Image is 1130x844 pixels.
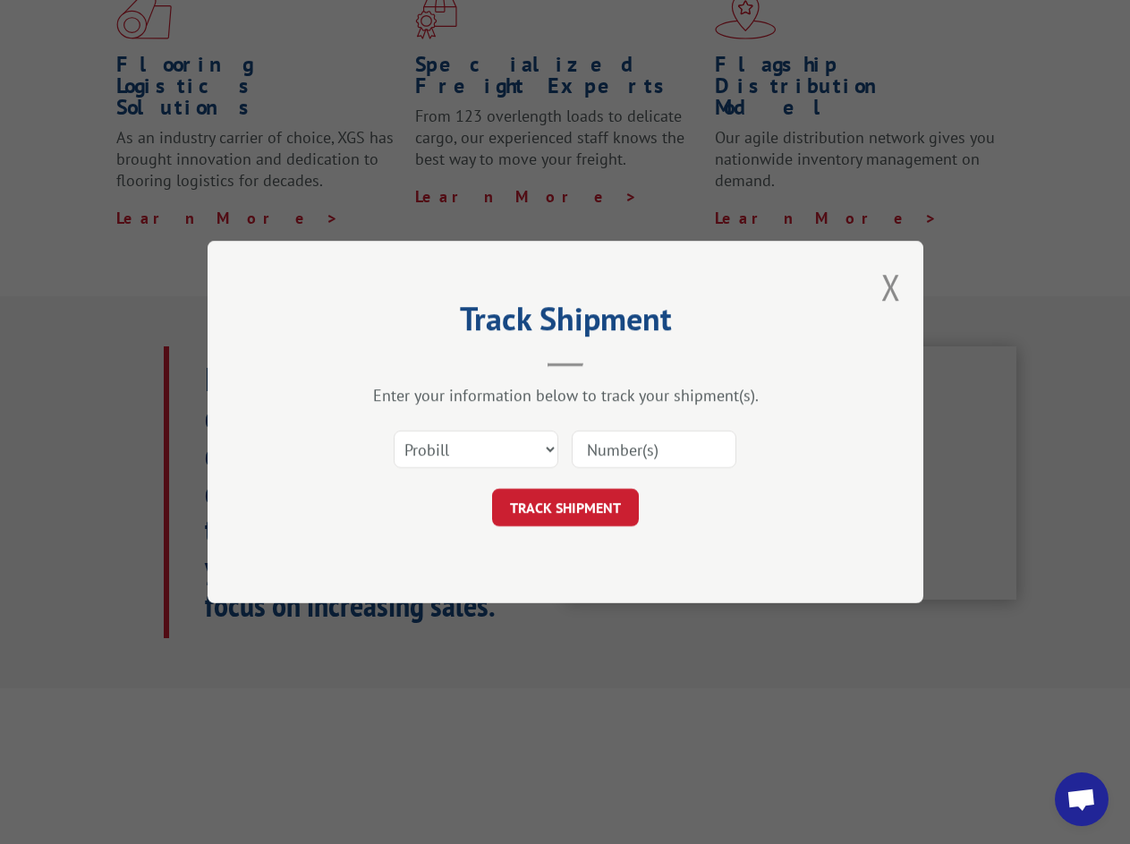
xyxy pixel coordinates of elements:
[297,306,834,340] h2: Track Shipment
[572,431,736,468] input: Number(s)
[1055,772,1109,826] a: Open chat
[881,263,901,311] button: Close modal
[297,385,834,405] div: Enter your information below to track your shipment(s).
[492,489,639,526] button: TRACK SHIPMENT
